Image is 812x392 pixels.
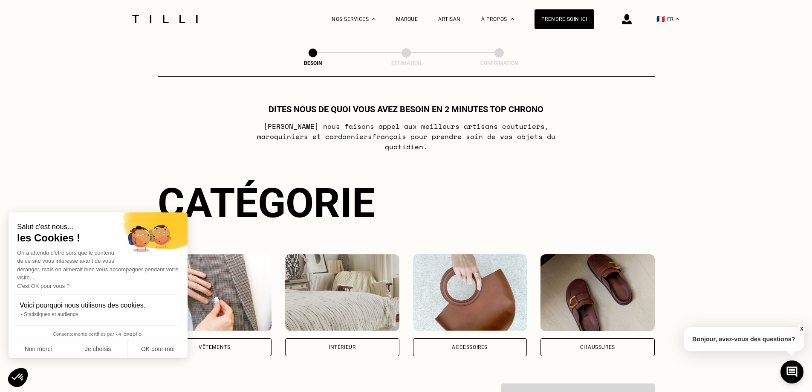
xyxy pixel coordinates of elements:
img: Accessoires [413,254,527,331]
img: Vêtements [158,254,272,331]
div: Intérieur [329,345,355,350]
img: Menu déroulant à propos [511,18,514,20]
div: Accessoires [452,345,488,350]
h1: Dites nous de quoi vous avez besoin en 2 minutes top chrono [269,104,543,114]
div: Confirmation [457,60,542,66]
div: Besoin [270,60,355,66]
img: menu déroulant [676,18,679,20]
div: Estimation [364,60,449,66]
span: 🇫🇷 [656,15,665,23]
p: Bonjour, avez-vous des questions? [684,327,804,351]
img: Logo du service de couturière Tilli [129,15,201,23]
div: Vêtements [199,345,230,350]
a: Prendre soin ici [535,9,594,29]
img: Intérieur [285,254,399,331]
div: Chaussures [580,345,615,350]
a: Marque [396,16,418,22]
img: Chaussures [540,254,655,331]
button: X [797,324,806,334]
a: Artisan [438,16,461,22]
p: [PERSON_NAME] nous faisons appel aux meilleurs artisans couturiers , maroquiniers et cordonniers ... [237,121,575,152]
div: Catégorie [158,179,655,227]
img: Menu déroulant [372,18,376,20]
img: icône connexion [622,14,632,24]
